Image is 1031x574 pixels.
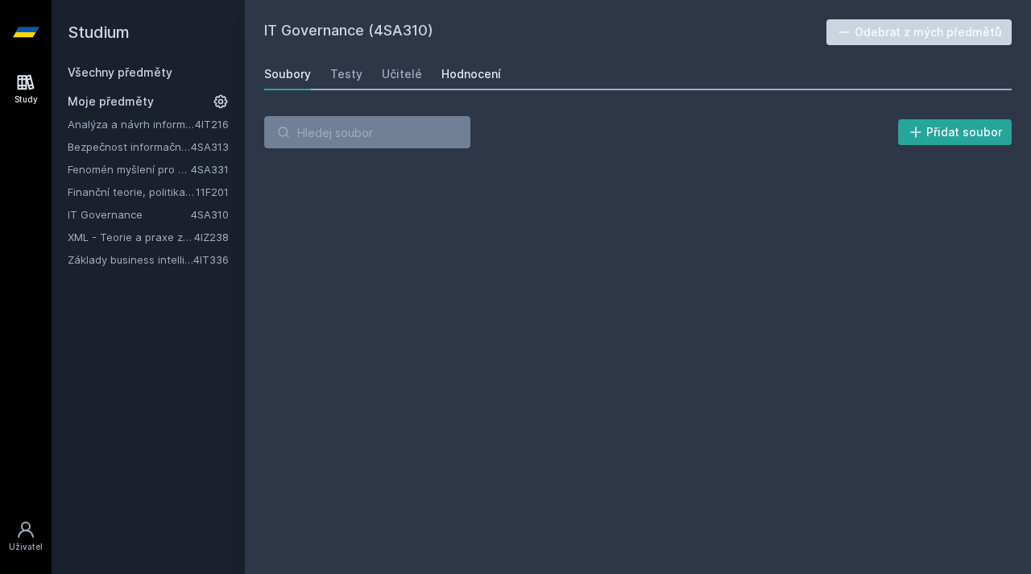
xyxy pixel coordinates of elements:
[264,66,311,82] div: Soubory
[193,253,229,266] a: 4IT336
[264,116,470,148] input: Hledej soubor
[68,94,154,110] span: Moje předměty
[3,64,48,114] a: Study
[68,229,194,245] a: XML - Teorie a praxe značkovacích jazyků
[441,66,501,82] div: Hodnocení
[68,184,196,200] a: Finanční teorie, politika a instituce
[68,116,195,132] a: Analýza a návrh informačních systémů
[68,252,193,268] a: Základy business intelligence
[191,208,229,221] a: 4SA310
[3,512,48,561] a: Uživatel
[330,58,362,90] a: Testy
[14,94,38,106] div: Study
[898,119,1012,145] button: Přidat soubor
[68,206,191,223] a: IT Governance
[330,66,362,82] div: Testy
[196,185,229,198] a: 11F201
[9,541,43,553] div: Uživatel
[826,19,1012,45] button: Odebrat z mých předmětů
[195,118,229,131] a: 4IT216
[382,58,422,90] a: Učitelé
[441,58,501,90] a: Hodnocení
[194,231,229,243] a: 4IZ238
[264,19,826,45] h2: IT Governance (4SA310)
[68,161,191,177] a: Fenomén myšlení pro manažery
[191,140,229,153] a: 4SA313
[68,65,172,79] a: Všechny předměty
[68,139,191,155] a: Bezpečnost informačních systémů
[382,66,422,82] div: Učitelé
[264,58,311,90] a: Soubory
[191,163,229,176] a: 4SA331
